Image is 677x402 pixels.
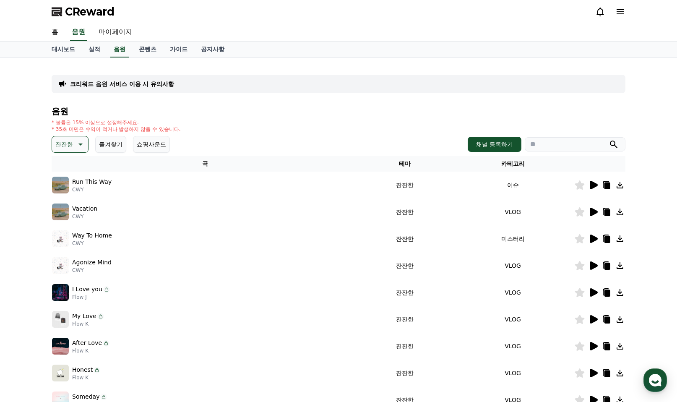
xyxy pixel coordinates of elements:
p: Someday [72,392,99,401]
td: 잔잔한 [358,172,451,198]
span: CReward [65,5,115,18]
a: 마이페이지 [92,23,139,41]
p: CWY [72,213,97,220]
p: * 볼륨은 15% 이상으로 설정해주세요. [52,119,181,126]
a: 가이드 [163,42,194,57]
p: Run This Way [72,178,112,186]
a: 콘텐츠 [132,42,163,57]
td: VLOG [451,360,574,386]
td: 잔잔한 [358,225,451,252]
img: music [52,365,69,381]
p: 잔잔한 [55,138,73,150]
th: 곡 [52,156,358,172]
img: music [52,230,69,247]
a: 음원 [110,42,129,57]
p: Flow K [72,347,109,354]
p: Vacation [72,204,97,213]
th: 테마 [358,156,451,172]
p: Honest [72,365,93,374]
td: 잔잔한 [358,333,451,360]
a: 대시보드 [45,42,82,57]
img: music [52,338,69,355]
a: 음원 [70,23,87,41]
button: 즐겨찾기 [95,136,126,153]
p: * 35초 미만은 수익이 적거나 발생하지 않을 수 있습니다. [52,126,181,133]
td: 잔잔한 [358,198,451,225]
td: VLOG [451,252,574,279]
p: Flow K [72,321,104,327]
p: CWY [72,240,112,247]
a: 홈 [45,23,65,41]
a: 크리워드 음원 서비스 이용 시 유의사항 [70,80,174,88]
td: VLOG [451,306,574,333]
p: Agonize Mind [72,258,112,267]
p: Way To Home [72,231,112,240]
a: 실적 [82,42,107,57]
p: CWY [72,186,112,193]
button: 잔잔한 [52,136,89,153]
td: 잔잔한 [358,252,451,279]
button: 채널 등록하기 [468,137,521,152]
a: 공지사항 [194,42,231,57]
td: VLOG [451,279,574,306]
img: music [52,284,69,301]
td: 이슈 [451,172,574,198]
p: Flow J [72,294,110,300]
img: music [52,177,69,193]
p: CWY [72,267,112,274]
a: CReward [52,5,115,18]
p: My Love [72,312,96,321]
th: 카테고리 [451,156,574,172]
img: music [52,204,69,220]
td: 잔잔한 [358,279,451,306]
p: After Love [72,339,102,347]
td: 잔잔한 [358,306,451,333]
button: 쇼핑사운드 [133,136,170,153]
img: music [52,311,69,328]
p: Flow K [72,374,100,381]
p: I Love you [72,285,102,294]
td: 잔잔한 [358,360,451,386]
td: VLOG [451,198,574,225]
h4: 음원 [52,107,625,116]
td: 미스터리 [451,225,574,252]
td: VLOG [451,333,574,360]
img: music [52,257,69,274]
